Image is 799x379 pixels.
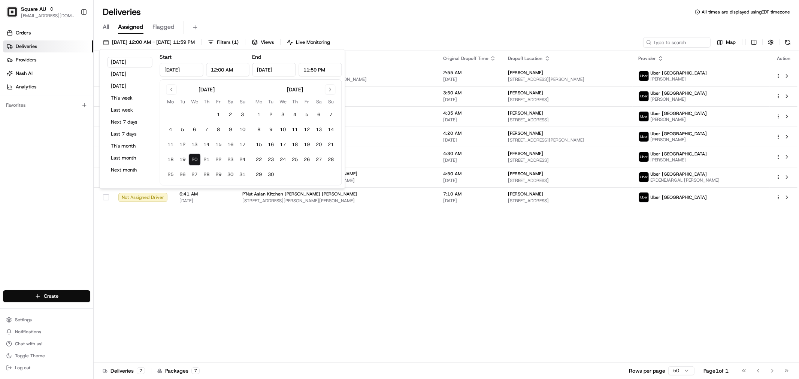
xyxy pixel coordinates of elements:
[16,43,37,50] span: Deliveries
[253,169,265,181] button: 29
[299,63,342,76] input: Time
[108,129,152,139] button: Last 7 days
[3,27,93,39] a: Orders
[508,55,543,61] span: Dropoff Location
[443,76,496,82] span: [DATE]
[53,127,91,133] a: Powered byPylon
[3,81,93,93] a: Analytics
[253,139,265,151] button: 15
[7,109,13,115] div: 📗
[325,139,337,151] button: 21
[232,39,239,46] span: ( 1 )
[643,37,711,48] input: Type to search
[508,157,627,163] span: [STREET_ADDRESS]
[651,177,720,183] span: ERDENEJARGAL [PERSON_NAME]
[7,72,21,85] img: 1736555255976-a54dd68f-1ca7-489b-9aae-adbdc363a1c4
[201,169,213,181] button: 28
[213,98,225,106] th: Friday
[726,39,736,46] span: Map
[177,124,189,136] button: 5
[19,48,124,56] input: Clear
[313,109,325,121] button: 6
[702,9,790,15] span: All times are displayed using EDT timezone
[651,110,707,116] span: Uber [GEOGRAPHIC_DATA]
[177,154,189,166] button: 19
[137,367,145,374] div: 7
[325,154,337,166] button: 28
[313,98,325,106] th: Saturday
[21,13,75,19] span: [EMAIL_ADDRESS][DOMAIN_NAME]
[75,127,91,133] span: Pylon
[127,74,136,83] button: Start new chat
[213,109,225,121] button: 1
[165,169,177,181] button: 25
[443,178,496,184] span: [DATE]
[108,105,152,115] button: Last week
[112,39,195,46] span: [DATE] 12:00 AM - [DATE] 11:59 PM
[16,57,36,63] span: Providers
[15,353,45,359] span: Toggle Theme
[3,339,90,349] button: Chat with us!
[289,109,301,121] button: 4
[248,37,277,48] button: Views
[206,63,249,76] input: Time
[252,54,261,60] label: End
[189,98,201,106] th: Wednesday
[703,367,729,375] div: Page 1 of 1
[103,367,145,375] div: Deliveries
[277,98,289,106] th: Wednesday
[3,315,90,325] button: Settings
[7,30,136,42] p: Welcome 👋
[16,84,36,90] span: Analytics
[16,30,31,36] span: Orders
[63,109,69,115] div: 💻
[508,178,627,184] span: [STREET_ADDRESS]
[201,154,213,166] button: 21
[201,124,213,136] button: 7
[177,139,189,151] button: 12
[639,152,649,162] img: uber-new-logo.jpeg
[508,191,544,197] span: [PERSON_NAME]
[301,124,313,136] button: 12
[3,99,90,111] div: Favorites
[629,367,665,375] p: Rows per page
[3,290,90,302] button: Create
[508,117,627,123] span: [STREET_ADDRESS]
[225,109,237,121] button: 2
[177,169,189,181] button: 26
[179,191,230,197] span: 6:41 AM
[15,109,57,116] span: Knowledge Base
[783,37,793,48] button: Refresh
[225,124,237,136] button: 9
[225,169,237,181] button: 30
[253,154,265,166] button: 22
[103,6,141,18] h1: Deliveries
[508,70,544,76] span: [PERSON_NAME]
[108,69,152,79] button: [DATE]
[325,109,337,121] button: 7
[6,6,18,18] img: Square AU
[651,194,707,200] span: Uber [GEOGRAPHIC_DATA]
[15,329,41,335] span: Notifications
[237,169,249,181] button: 31
[443,130,496,136] span: 4:20 AM
[118,22,143,31] span: Assigned
[443,137,496,143] span: [DATE]
[639,91,649,101] img: uber-new-logo.jpeg
[313,139,325,151] button: 20
[261,39,274,46] span: Views
[15,365,30,371] span: Log out
[443,110,496,116] span: 4:35 AM
[3,54,93,66] a: Providers
[71,109,120,116] span: API Documentation
[443,90,496,96] span: 3:50 AM
[201,139,213,151] button: 14
[325,84,336,95] button: Go to next month
[225,154,237,166] button: 23
[265,154,277,166] button: 23
[213,169,225,181] button: 29
[639,112,649,121] img: uber-new-logo.jpeg
[508,198,627,204] span: [STREET_ADDRESS]
[213,154,225,166] button: 22
[189,124,201,136] button: 6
